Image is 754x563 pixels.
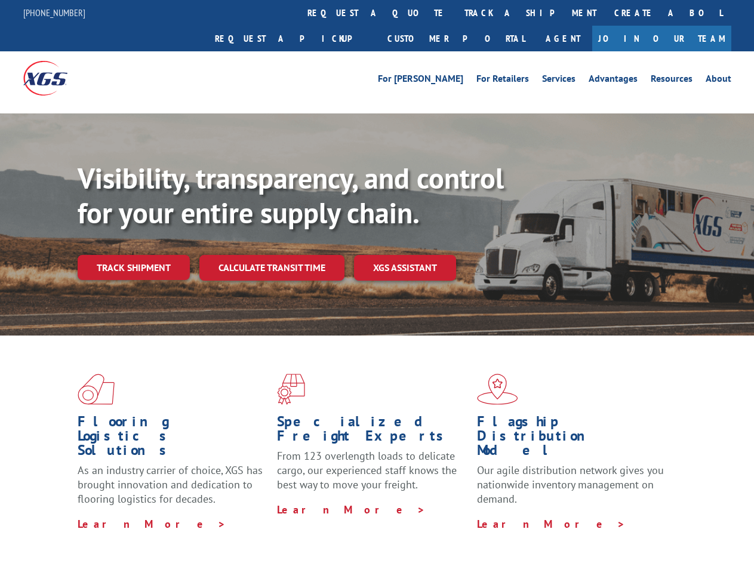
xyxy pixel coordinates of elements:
[78,414,268,463] h1: Flooring Logistics Solutions
[78,463,263,506] span: As an industry carrier of choice, XGS has brought innovation and dedication to flooring logistics...
[477,517,626,531] a: Learn More >
[542,74,575,87] a: Services
[23,7,85,19] a: [PHONE_NUMBER]
[277,449,467,502] p: From 123 overlength loads to delicate cargo, our experienced staff knows the best way to move you...
[592,26,731,51] a: Join Our Team
[651,74,693,87] a: Resources
[477,374,518,405] img: xgs-icon-flagship-distribution-model-red
[378,26,534,51] a: Customer Portal
[277,414,467,449] h1: Specialized Freight Experts
[589,74,638,87] a: Advantages
[277,374,305,405] img: xgs-icon-focused-on-flooring-red
[534,26,592,51] a: Agent
[78,517,226,531] a: Learn More >
[354,255,456,281] a: XGS ASSISTANT
[706,74,731,87] a: About
[199,255,344,281] a: Calculate transit time
[378,74,463,87] a: For [PERSON_NAME]
[477,414,667,463] h1: Flagship Distribution Model
[277,503,426,516] a: Learn More >
[476,74,529,87] a: For Retailers
[78,159,504,231] b: Visibility, transparency, and control for your entire supply chain.
[477,463,664,506] span: Our agile distribution network gives you nationwide inventory management on demand.
[78,255,190,280] a: Track shipment
[206,26,378,51] a: Request a pickup
[78,374,115,405] img: xgs-icon-total-supply-chain-intelligence-red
